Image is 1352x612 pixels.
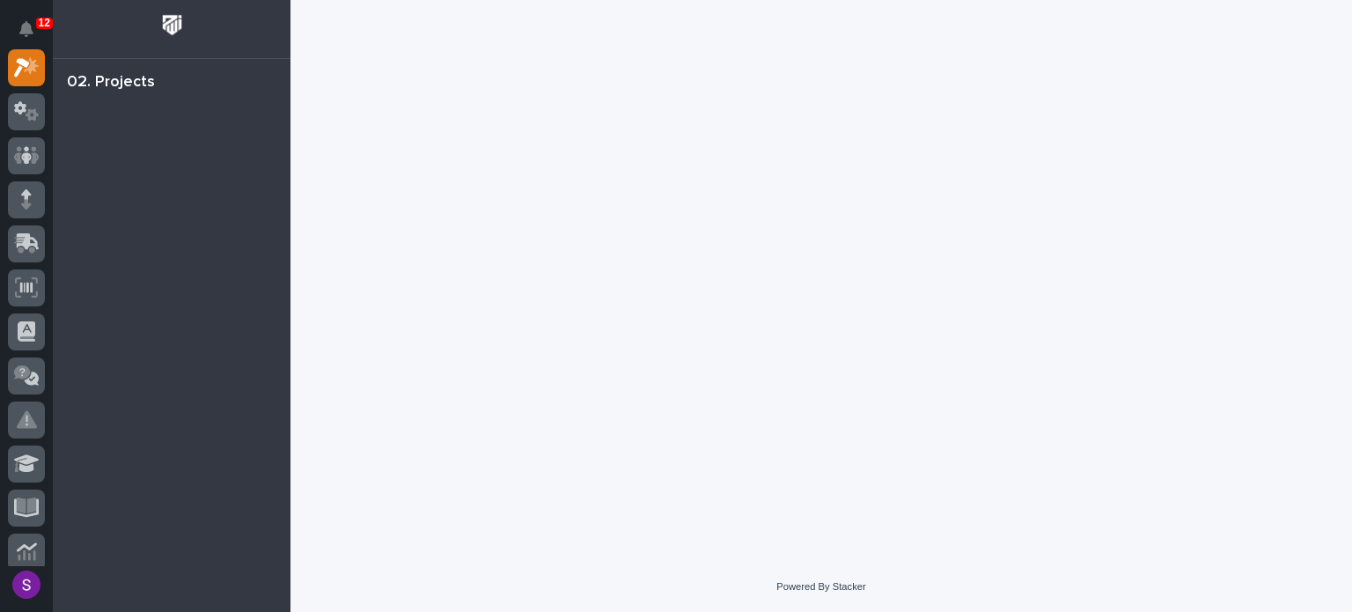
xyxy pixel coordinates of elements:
div: 02. Projects [67,73,155,92]
div: Notifications12 [22,21,45,49]
button: Notifications [8,11,45,48]
button: users-avatar [8,566,45,603]
p: 12 [39,17,50,29]
a: Powered By Stacker [776,581,865,592]
img: Workspace Logo [156,9,188,41]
